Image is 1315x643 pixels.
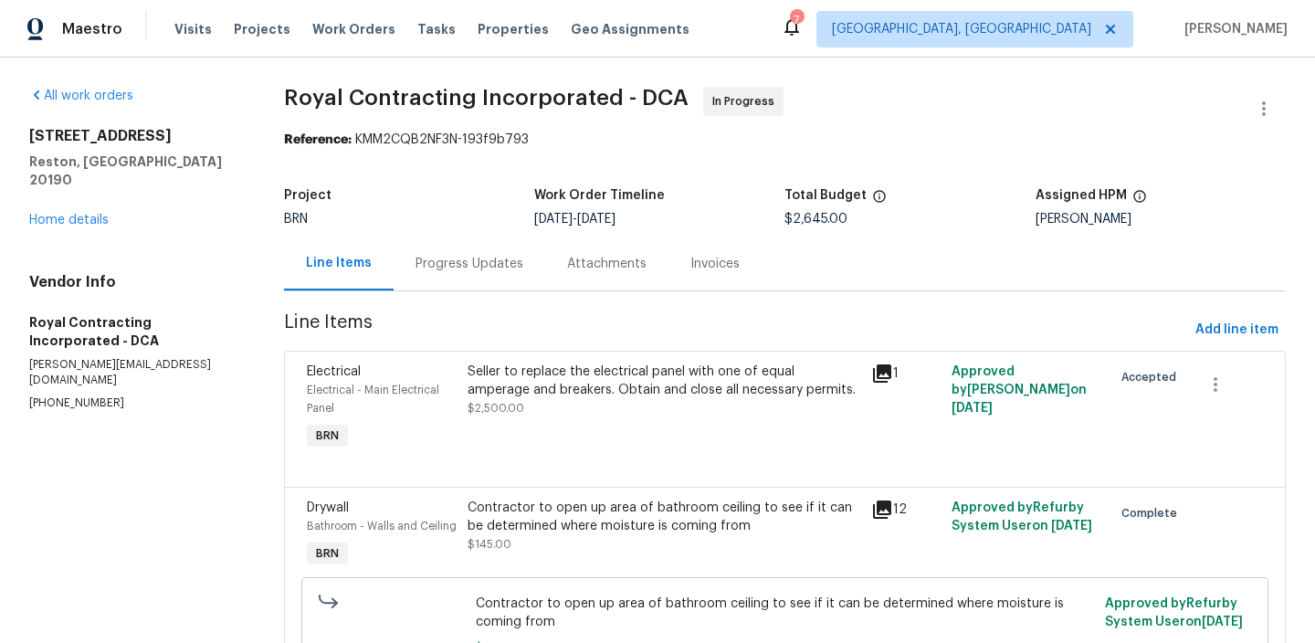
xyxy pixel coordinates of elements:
span: Add line item [1195,319,1278,342]
span: Visits [174,20,212,38]
h5: Work Order Timeline [534,189,665,202]
span: [DATE] [1051,520,1092,532]
div: 1 [871,363,941,385]
div: 12 [871,499,941,521]
span: Properties [478,20,549,38]
h5: Assigned HPM [1036,189,1127,202]
b: Reference: [284,133,352,146]
span: The total cost of line items that have been proposed by Opendoor. This sum includes line items th... [872,189,887,213]
div: Progress Updates [416,255,523,273]
a: Home details [29,214,109,227]
div: Invoices [690,255,740,273]
h5: Total Budget [784,189,867,202]
div: Attachments [567,255,647,273]
span: Approved by Refurby System User on [952,501,1092,532]
h5: Reston, [GEOGRAPHIC_DATA] 20190 [29,153,240,189]
span: Contractor to open up area of bathroom ceiling to see if it can be determined where moisture is c... [476,595,1094,631]
h5: Project [284,189,331,202]
span: Tasks [417,23,456,36]
span: Line Items [284,313,1188,347]
span: $2,500.00 [468,403,524,414]
span: [PERSON_NAME] [1177,20,1288,38]
p: [PHONE_NUMBER] [29,395,240,411]
h4: Vendor Info [29,273,240,291]
button: Add line item [1188,313,1286,347]
span: [DATE] [577,213,615,226]
span: - [534,213,615,226]
span: In Progress [712,92,782,111]
span: BRN [309,544,346,563]
div: Seller to replace the electrical panel with one of equal amperage and breakers. Obtain and close ... [468,363,859,399]
a: All work orders [29,90,133,102]
span: Approved by Refurby System User on [1105,597,1243,628]
span: [DATE] [952,402,993,415]
span: $145.00 [468,539,511,550]
span: The hpm assigned to this work order. [1132,189,1147,213]
span: Work Orders [312,20,395,38]
div: KMM2CQB2NF3N-193f9b793 [284,131,1286,149]
span: Approved by [PERSON_NAME] on [952,365,1087,415]
span: Bathroom - Walls and Ceiling [307,521,457,532]
span: [DATE] [1202,616,1243,628]
span: Maestro [62,20,122,38]
span: [GEOGRAPHIC_DATA], [GEOGRAPHIC_DATA] [832,20,1091,38]
div: 7 [790,11,803,29]
span: Projects [234,20,290,38]
span: $2,645.00 [784,213,847,226]
div: Line Items [306,254,372,272]
h2: [STREET_ADDRESS] [29,127,240,145]
span: BRN [309,427,346,445]
div: [PERSON_NAME] [1036,213,1286,226]
span: Electrical - Main Electrical Panel [307,385,439,414]
p: [PERSON_NAME][EMAIL_ADDRESS][DOMAIN_NAME] [29,357,240,388]
span: Drywall [307,501,349,514]
span: Complete [1121,504,1184,522]
span: Accepted [1121,368,1183,386]
span: [DATE] [534,213,573,226]
h5: Royal Contracting Incorporated - DCA [29,313,240,350]
div: Contractor to open up area of bathroom ceiling to see if it can be determined where moisture is c... [468,499,859,535]
span: BRN [284,213,308,226]
span: Royal Contracting Incorporated - DCA [284,87,689,109]
span: Geo Assignments [571,20,689,38]
span: Electrical [307,365,361,378]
